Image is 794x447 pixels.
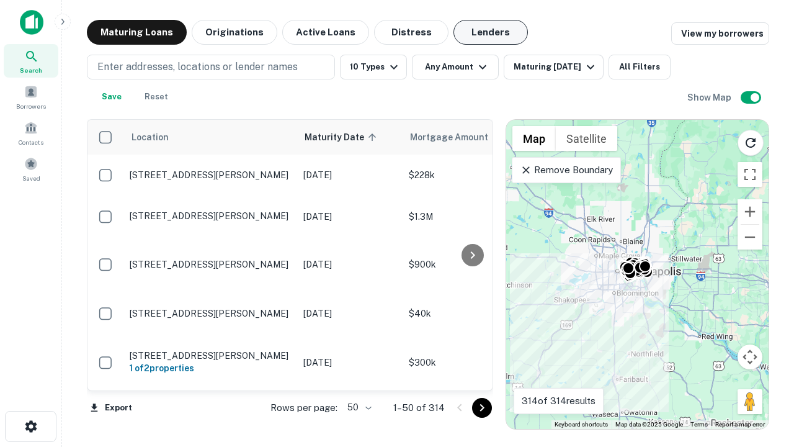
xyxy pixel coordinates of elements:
[403,120,539,155] th: Mortgage Amount
[4,44,58,78] a: Search
[303,210,396,223] p: [DATE]
[738,199,762,224] button: Zoom in
[409,210,533,223] p: $1.3M
[671,22,769,45] a: View my borrowers
[555,420,608,429] button: Keyboard shortcuts
[409,168,533,182] p: $228k
[738,389,762,414] button: Drag Pegman onto the map to open Street View
[393,400,445,415] p: 1–50 of 314
[690,421,708,428] a: Terms (opens in new tab)
[131,130,169,145] span: Location
[4,80,58,114] a: Borrowers
[509,413,550,429] a: Open this area in Google Maps (opens a new window)
[87,20,187,45] button: Maturing Loans
[738,130,764,156] button: Reload search area
[522,394,595,409] p: 314 of 314 results
[130,210,291,222] p: [STREET_ADDRESS][PERSON_NAME]
[192,20,277,45] button: Originations
[738,162,762,187] button: Toggle fullscreen view
[130,169,291,181] p: [STREET_ADDRESS][PERSON_NAME]
[305,130,380,145] span: Maturity Date
[409,258,533,271] p: $900k
[374,20,448,45] button: Distress
[270,400,337,415] p: Rows per page:
[342,399,373,417] div: 50
[303,168,396,182] p: [DATE]
[22,173,40,183] span: Saved
[615,421,683,428] span: Map data ©2025 Google
[506,120,769,429] div: 0 0
[303,307,396,320] p: [DATE]
[409,307,533,320] p: $40k
[16,101,46,111] span: Borrowers
[472,398,492,418] button: Go to next page
[514,60,598,74] div: Maturing [DATE]
[738,225,762,250] button: Zoom out
[609,55,671,79] button: All Filters
[410,130,504,145] span: Mortgage Amount
[4,152,58,186] a: Saved
[19,137,43,147] span: Contacts
[87,399,135,417] button: Export
[556,126,617,151] button: Show satellite imagery
[732,308,794,368] iframe: Chat Widget
[687,91,733,104] h6: Show Map
[509,413,550,429] img: Google
[715,421,765,428] a: Report a map error
[412,55,499,79] button: Any Amount
[20,10,43,35] img: capitalize-icon.png
[303,356,396,369] p: [DATE]
[504,55,604,79] button: Maturing [DATE]
[136,84,176,109] button: Reset
[130,308,291,319] p: [STREET_ADDRESS][PERSON_NAME]
[130,361,291,375] h6: 1 of 2 properties
[97,60,298,74] p: Enter addresses, locations or lender names
[20,65,42,75] span: Search
[282,20,369,45] button: Active Loans
[303,258,396,271] p: [DATE]
[87,55,335,79] button: Enter addresses, locations or lender names
[409,356,533,369] p: $300k
[340,55,407,79] button: 10 Types
[92,84,132,109] button: Save your search to get updates of matches that match your search criteria.
[123,120,297,155] th: Location
[453,20,528,45] button: Lenders
[130,259,291,270] p: [STREET_ADDRESS][PERSON_NAME]
[4,116,58,150] a: Contacts
[512,126,556,151] button: Show street map
[520,163,612,178] p: Remove Boundary
[130,350,291,361] p: [STREET_ADDRESS][PERSON_NAME]
[297,120,403,155] th: Maturity Date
